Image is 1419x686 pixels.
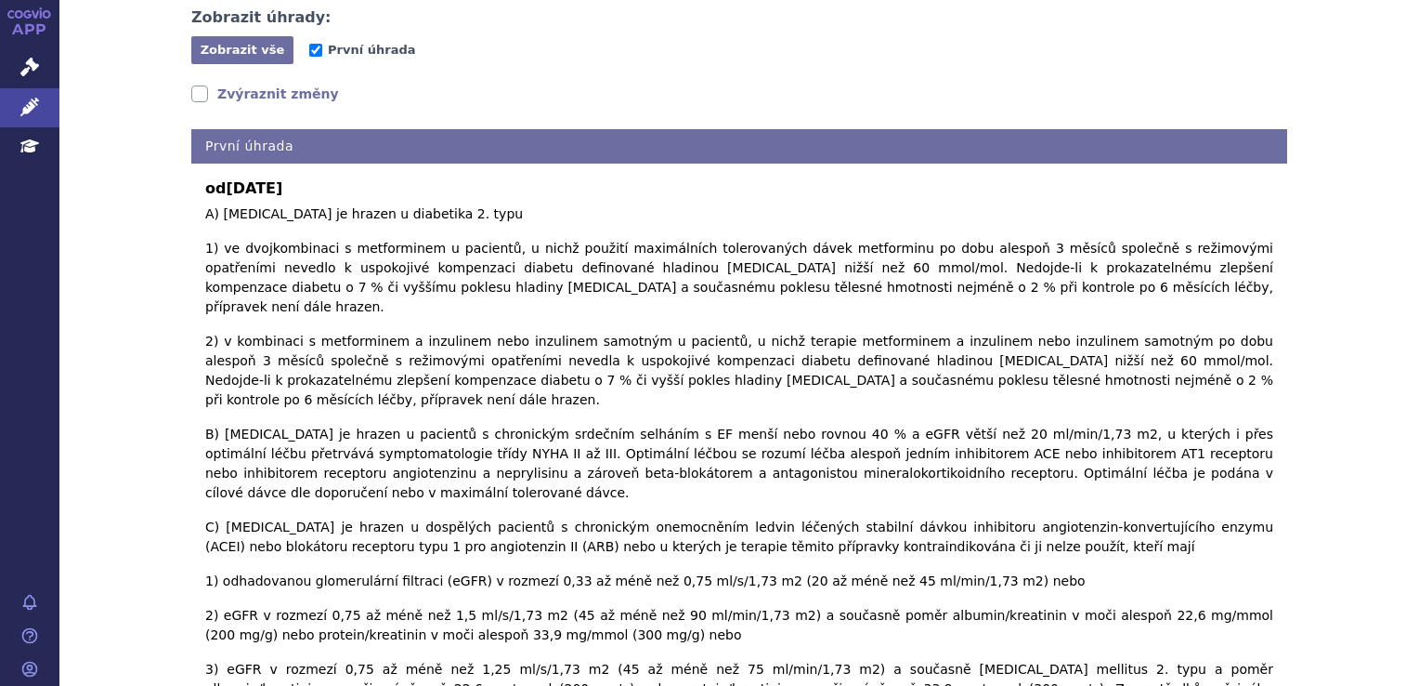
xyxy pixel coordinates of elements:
[328,43,415,57] span: První úhrada
[191,8,332,27] h4: Zobrazit úhrady:
[191,36,293,64] button: Zobrazit vše
[205,178,1273,200] b: od
[191,129,1287,164] h4: První úhrada
[226,179,282,197] span: [DATE]
[191,85,339,103] a: Zvýraznit změny
[309,44,322,57] input: První úhrada
[201,43,285,57] span: Zobrazit vše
